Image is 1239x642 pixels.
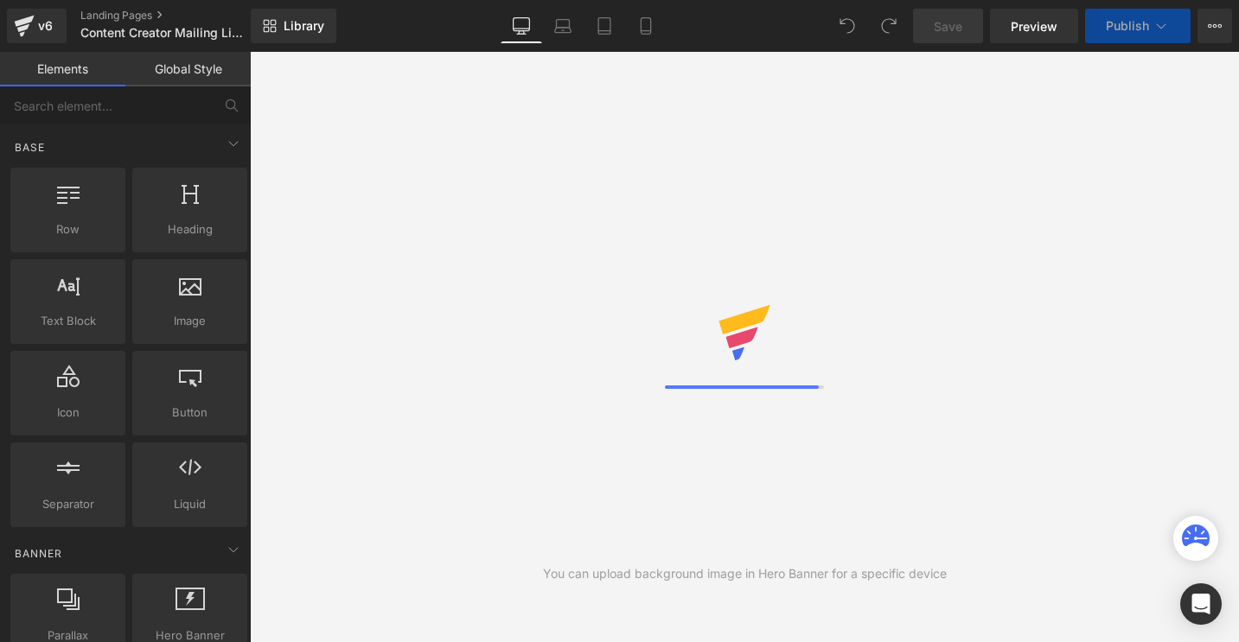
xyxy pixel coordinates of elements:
[16,312,120,330] span: Text Block
[872,9,906,43] button: Redo
[1085,9,1191,43] button: Publish
[137,220,242,238] span: Heading
[137,312,242,330] span: Image
[501,9,542,43] a: Desktop
[542,9,584,43] a: Laptop
[80,26,246,40] span: Content Creator Mailing List Form
[830,9,865,43] button: Undo
[13,139,47,156] span: Base
[137,404,242,422] span: Button
[990,9,1078,43] a: Preview
[543,564,947,583] div: You can upload background image in Hero Banner for a specific device
[16,404,120,422] span: Icon
[35,15,56,37] div: v6
[137,495,242,513] span: Liquid
[16,220,120,238] span: Row
[1011,17,1057,35] span: Preview
[13,545,64,562] span: Banner
[80,9,279,22] a: Landing Pages
[7,9,67,43] a: v6
[934,17,962,35] span: Save
[1106,19,1149,33] span: Publish
[251,9,336,43] a: New Library
[284,18,324,34] span: Library
[16,495,120,513] span: Separator
[125,52,251,86] a: Global Style
[1197,9,1232,43] button: More
[1180,583,1222,625] div: Open Intercom Messenger
[625,9,667,43] a: Mobile
[584,9,625,43] a: Tablet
